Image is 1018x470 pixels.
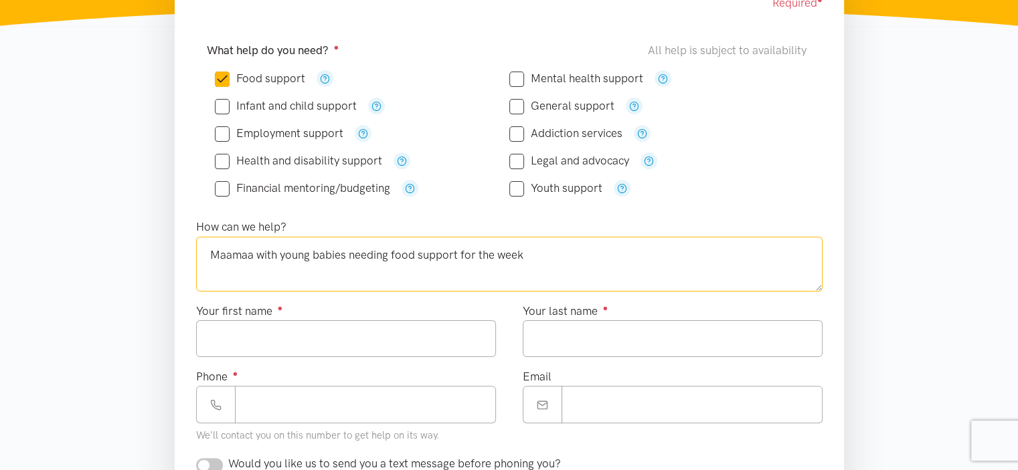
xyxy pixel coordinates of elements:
[215,155,382,166] label: Health and disability support
[235,386,496,423] input: Phone number
[228,457,561,470] span: Would you like us to send you a text message before phoning you?
[562,386,823,423] input: Email
[215,73,305,84] label: Food support
[509,100,614,112] label: General support
[215,183,390,194] label: Financial mentoring/budgeting
[233,368,238,378] sup: ●
[648,41,812,60] div: All help is subject to availability
[207,41,339,60] label: What help do you need?
[523,368,552,386] label: Email
[196,302,283,320] label: Your first name
[509,73,643,84] label: Mental health support
[509,155,629,166] label: Legal and advocacy
[215,128,343,139] label: Employment support
[509,128,622,139] label: Addiction services
[334,42,339,52] sup: ●
[278,303,283,313] sup: ●
[603,303,608,313] sup: ●
[215,100,357,112] label: Infant and child support
[196,429,440,441] small: We'll contact you on this number to get help on its way.
[196,218,286,236] label: How can we help?
[196,368,238,386] label: Phone
[509,183,602,194] label: Youth support
[523,302,608,320] label: Your last name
